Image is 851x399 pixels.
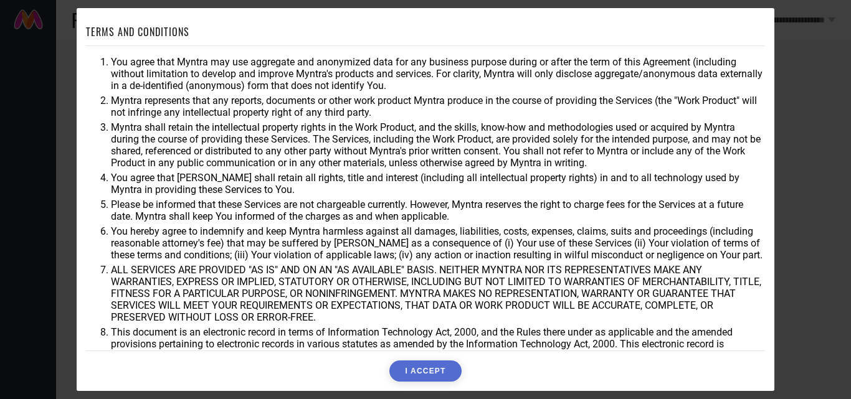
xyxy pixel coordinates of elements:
[111,199,765,222] li: Please be informed that these Services are not chargeable currently. However, Myntra reserves the...
[389,360,461,382] button: I ACCEPT
[111,326,765,362] li: This document is an electronic record in terms of Information Technology Act, 2000, and the Rules...
[111,95,765,118] li: Myntra represents that any reports, documents or other work product Myntra produce in the course ...
[111,264,765,323] li: ALL SERVICES ARE PROVIDED "AS IS" AND ON AN "AS AVAILABLE" BASIS. NEITHER MYNTRA NOR ITS REPRESEN...
[111,56,765,92] li: You agree that Myntra may use aggregate and anonymized data for any business purpose during or af...
[111,121,765,169] li: Myntra shall retain the intellectual property rights in the Work Product, and the skills, know-ho...
[86,24,189,39] h1: TERMS AND CONDITIONS
[111,225,765,261] li: You hereby agree to indemnify and keep Myntra harmless against all damages, liabilities, costs, e...
[111,172,765,195] li: You agree that [PERSON_NAME] shall retain all rights, title and interest (including all intellect...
